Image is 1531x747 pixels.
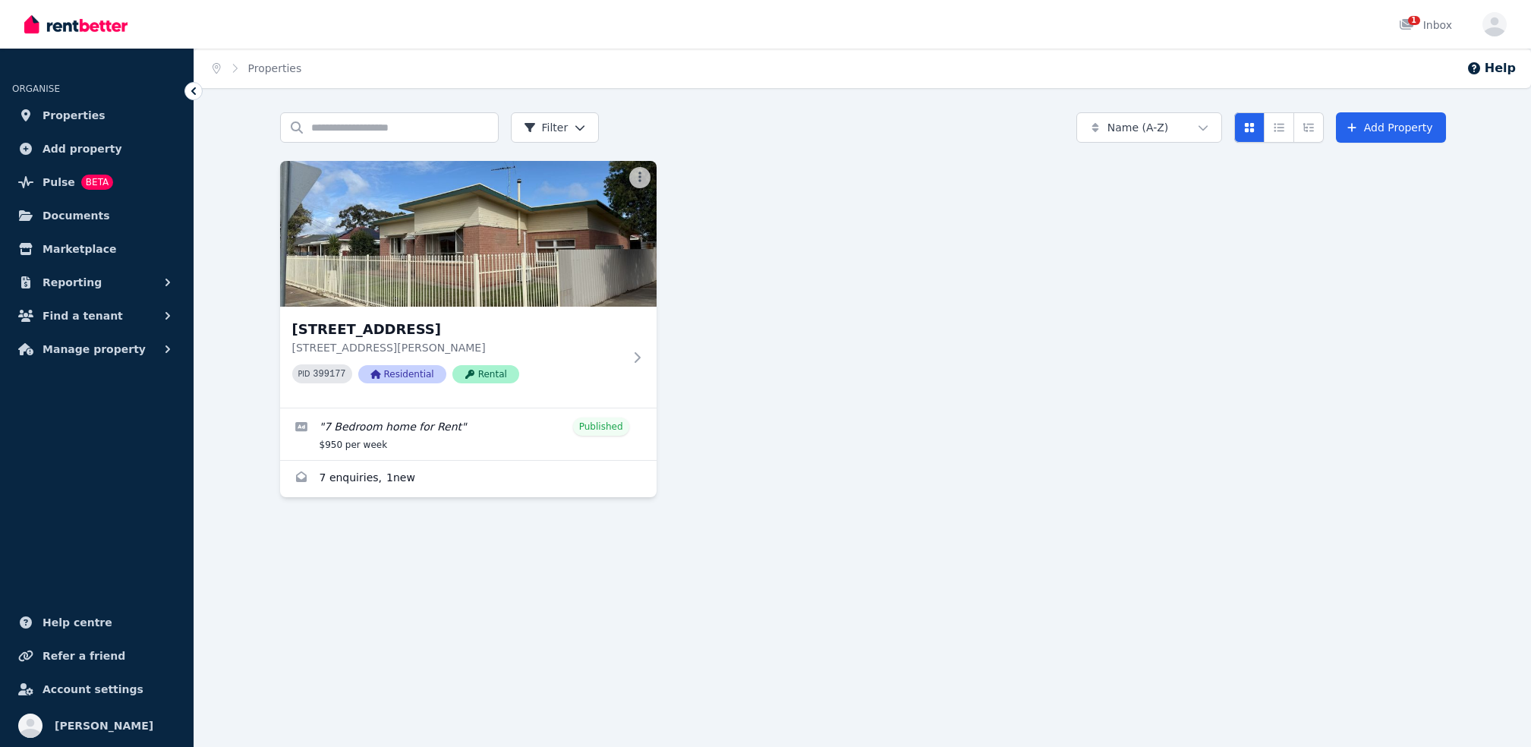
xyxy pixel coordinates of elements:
button: Find a tenant [12,301,181,331]
span: Marketplace [43,240,116,258]
span: Reporting [43,273,102,292]
span: 1 [1408,16,1420,25]
span: Name (A-Z) [1107,120,1169,135]
span: Filter [524,120,569,135]
code: 399177 [313,369,345,380]
span: ORGANISE [12,84,60,94]
span: Manage property [43,340,146,358]
a: 89 Cleveland Terrace, Ottoway[STREET_ADDRESS][STREET_ADDRESS][PERSON_NAME]PID 399177ResidentialRe... [280,161,657,408]
span: Account settings [43,680,143,698]
a: Properties [12,100,181,131]
span: Documents [43,206,110,225]
button: Manage property [12,334,181,364]
button: Help [1466,59,1516,77]
button: Name (A-Z) [1076,112,1222,143]
a: Documents [12,200,181,231]
span: [PERSON_NAME] [55,717,153,735]
a: Refer a friend [12,641,181,671]
span: Refer a friend [43,647,125,665]
nav: Breadcrumb [194,49,320,88]
button: Compact list view [1264,112,1294,143]
a: Marketplace [12,234,181,264]
span: Properties [43,106,106,124]
a: Add property [12,134,181,164]
button: Card view [1234,112,1265,143]
span: Help centre [43,613,112,632]
span: Residential [358,365,446,383]
p: [STREET_ADDRESS][PERSON_NAME] [292,340,623,355]
a: Add Property [1336,112,1446,143]
a: Account settings [12,674,181,704]
a: Enquiries for 89 Cleveland Terrace, Ottoway [280,461,657,497]
button: Expanded list view [1293,112,1324,143]
div: Inbox [1399,17,1452,33]
span: Add property [43,140,122,158]
span: BETA [81,175,113,190]
a: Edit listing: 7 Bedroom home for Rent [280,408,657,460]
a: PulseBETA [12,167,181,197]
span: Rental [452,365,519,383]
button: Filter [511,112,600,143]
div: View options [1234,112,1324,143]
span: Pulse [43,173,75,191]
small: PID [298,370,310,378]
img: 89 Cleveland Terrace, Ottoway [280,161,657,307]
a: Help centre [12,607,181,638]
img: RentBetter [24,13,128,36]
button: Reporting [12,267,181,298]
button: More options [629,167,651,188]
h3: [STREET_ADDRESS] [292,319,623,340]
span: Find a tenant [43,307,123,325]
a: Properties [248,62,302,74]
